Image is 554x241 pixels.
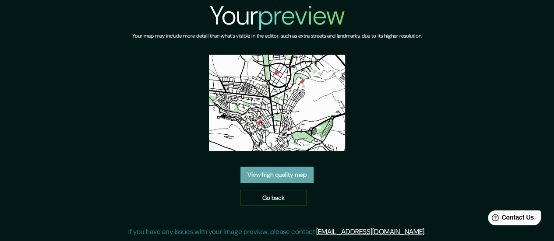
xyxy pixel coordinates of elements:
[240,167,314,183] a: View high quality map
[128,227,426,237] p: If you have any issues with your image preview, please contact .
[240,190,307,206] a: Go back
[132,31,422,41] h6: Your map may include more detail than what's visible in the editor, such as extra streets and lan...
[209,55,345,151] img: created-map-preview
[316,227,424,236] a: [EMAIL_ADDRESS][DOMAIN_NAME]
[476,207,544,231] iframe: Help widget launcher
